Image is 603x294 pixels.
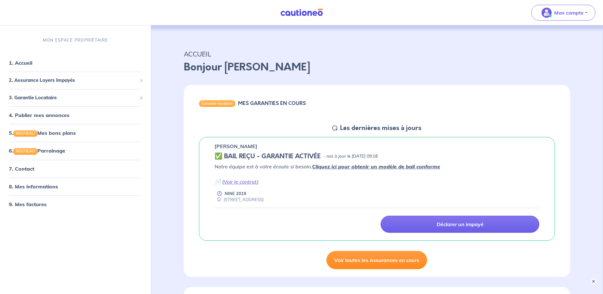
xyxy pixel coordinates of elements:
p: - mis à jour le [DATE] 09:18 [323,153,378,160]
div: 2. Assurance Loyers Impayés [3,74,148,87]
h5: Les dernières mises à jours [340,124,421,132]
div: 6.NOUVEAUParrainage [3,144,148,157]
a: 4. Publier mes annonces [9,112,69,118]
a: Voir le contrat [224,179,257,185]
em: Notre équipe est à votre écoute si besoin. [215,163,440,170]
p: [PERSON_NAME] [215,142,257,150]
div: Garantie locataire [199,100,235,107]
a: 1. Accueil [9,60,32,66]
p: MON ESPACE PROPRIÉTAIRE [43,37,108,43]
a: 5.NOUVEAUMes bons plans [9,130,76,136]
button: × [590,278,597,284]
div: state: CONTRACT-VALIDATED, Context: IN-LANDLORD,IS-GL-CAUTION-IN-LANDLORD [215,153,539,160]
p: ACCUEIL [184,48,570,60]
p: Bonjour [PERSON_NAME] [184,60,570,75]
a: 8. Mes informations [9,183,58,189]
div: [STREET_ADDRESS] [215,197,264,203]
a: 7. Contact [9,165,34,172]
p: Mon compte [554,9,584,16]
div: 1. Accueil [3,56,148,69]
span: 3. Garantie Locataire [9,94,137,101]
h6: MES GARANTIES EN COURS [238,100,306,106]
span: 2. Assurance Loyers Impayés [9,77,137,84]
a: Déclarer un impayé [381,216,539,233]
button: illu_account_valid_menu.svgMon compte [531,5,595,21]
img: Cautioneo [278,9,325,16]
div: 3. Garantie Locataire [3,91,148,104]
img: illu_account_valid_menu.svg [542,8,552,18]
div: 7. Contact [3,162,148,175]
a: 6.NOUVEAUParrainage [9,147,65,154]
div: 5.NOUVEAUMes bons plans [3,127,148,139]
a: 9. Mes factures [9,201,47,207]
a: Cliquez ici pour obtenir un modèle de bail conforme [312,163,440,170]
em: 📄 ( ) [215,179,259,185]
a: Voir toutes les Assurances en cours [326,251,427,269]
p: Déclarer un impayé [437,221,484,227]
h5: ✅ BAIL REÇU - GARANTIE ACTIVÉE [215,153,321,160]
p: NINE 2019 [225,191,246,197]
div: 8. Mes informations [3,180,148,193]
div: 9. Mes factures [3,198,148,210]
div: 4. Publier mes annonces [3,109,148,121]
